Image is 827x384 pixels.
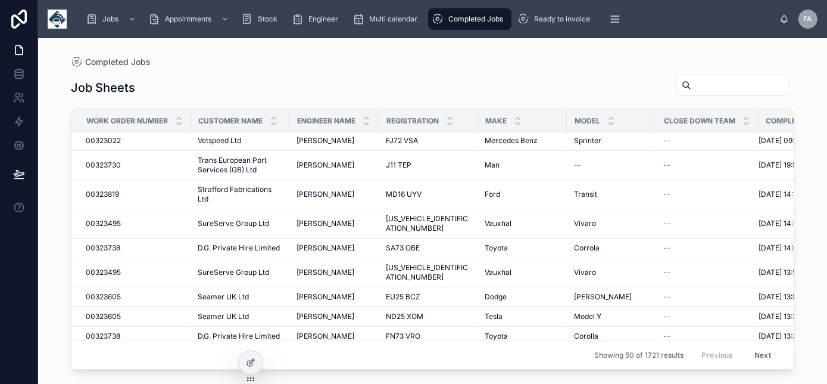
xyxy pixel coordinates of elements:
[485,332,560,341] a: Toyota
[663,268,670,277] span: --
[663,292,751,302] a: --
[574,292,632,302] span: [PERSON_NAME]
[297,116,355,126] span: Engineer Name
[386,292,420,302] span: EU25 BCZ
[759,219,802,228] span: [DATE] 14:03
[297,292,354,302] span: [PERSON_NAME]
[574,332,649,341] a: Corolla
[759,292,801,302] span: [DATE] 13:50
[198,312,282,321] a: Seamer UK Ltd
[386,332,470,341] a: FN73 VRO
[86,332,183,341] a: 00323738
[349,8,426,30] a: Multi calendar
[86,136,121,145] span: 00323022
[428,8,511,30] a: Completed Jobs
[574,243,649,253] a: Corrola
[86,219,121,228] span: 00323495
[102,14,118,24] span: Jobs
[663,268,751,277] a: --
[485,312,560,321] a: Tesla
[663,312,751,321] a: --
[485,219,511,228] span: Vauxhal
[663,190,751,199] a: --
[663,332,751,341] a: --
[386,332,420,341] span: FN73 VRO
[759,268,801,277] span: [DATE] 13:52
[297,190,372,199] a: [PERSON_NAME]
[86,268,121,277] span: 00323495
[85,56,151,68] span: Completed Jobs
[663,243,670,253] span: --
[574,332,598,341] span: Corolla
[297,332,354,341] span: [PERSON_NAME]
[534,14,590,24] span: Ready to invoice
[198,136,241,145] span: Vetspeed Ltd
[198,243,280,253] span: D.G. Private Hire Limited
[663,219,670,228] span: --
[297,243,372,253] a: [PERSON_NAME]
[297,332,372,341] a: [PERSON_NAME]
[386,263,470,282] a: [US_VEHICLE_IDENTIFICATION_NUMBER]
[448,14,503,24] span: Completed Jobs
[297,160,372,170] a: [PERSON_NAME]
[485,190,560,199] a: Ford
[86,312,183,321] a: 00323605
[386,312,470,321] a: ND25 XOM
[663,312,670,321] span: --
[804,14,813,24] span: FA
[485,136,538,145] span: Mercedes Benz
[71,79,135,96] h1: Job Sheets
[198,292,282,302] a: Seamer UK Ltd
[574,312,649,321] a: Model Y
[766,116,822,126] span: Completed at
[82,8,142,30] a: Jobs
[575,116,600,126] span: Model
[86,332,120,341] span: 00323738
[86,292,121,302] span: 00323605
[198,243,282,253] a: D.G. Private Hire Limited
[198,292,249,302] span: Seamer UK Ltd
[386,136,470,145] a: FJ72 VSA
[369,14,417,24] span: Multi calendar
[48,10,67,29] img: App logo
[198,116,263,126] span: Customer Name
[663,160,670,170] span: --
[759,136,803,145] span: [DATE] 09:57
[574,190,597,199] span: Transit
[86,268,183,277] a: 00323495
[663,136,670,145] span: --
[297,190,354,199] span: [PERSON_NAME]
[485,243,560,253] a: Toyota
[663,332,670,341] span: --
[86,312,121,321] span: 00323605
[386,243,470,253] a: SA73 OBE
[574,219,596,228] span: Vivaro
[198,219,282,228] a: SureServe Group Ltd
[759,312,801,321] span: [DATE] 13:37
[663,243,751,253] a: --
[308,14,338,24] span: Engineer
[297,136,372,145] a: [PERSON_NAME]
[574,268,596,277] span: Vivaro
[297,312,372,321] a: [PERSON_NAME]
[664,116,735,126] span: Close Down Team
[198,156,282,175] a: Trans European Port Services (GB) Ltd
[297,219,372,228] a: [PERSON_NAME]
[594,351,684,360] span: Showing 50 of 1721 results
[86,160,183,170] a: 00323730
[574,160,649,170] a: --
[574,136,649,145] a: Sprinter
[258,14,277,24] span: Stock
[297,136,354,145] span: [PERSON_NAME]
[759,190,800,199] span: [DATE] 14:12
[386,312,423,321] span: ND25 XOM
[485,292,560,302] a: Dodge
[386,292,470,302] a: EU25 BCZ
[198,136,282,145] a: Vetspeed Ltd
[759,160,801,170] span: [DATE] 19:53
[485,268,511,277] span: Vauxhal
[86,160,121,170] span: 00323730
[663,219,751,228] a: --
[485,160,500,170] span: Man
